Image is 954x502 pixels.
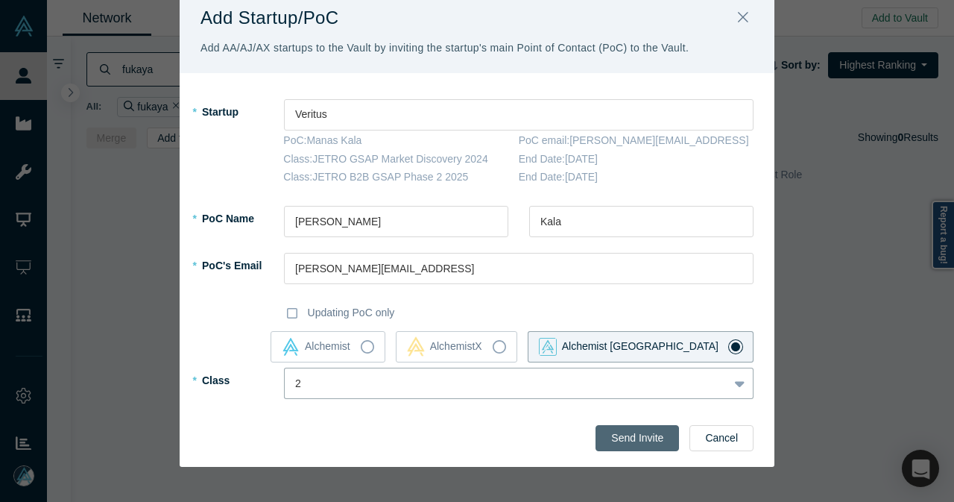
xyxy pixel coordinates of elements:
h1: Add Startup/PoC [200,2,715,57]
button: Close [727,2,759,34]
div: AlchemistX [407,336,482,357]
div: PoC: Manas Kala [283,133,518,148]
label: PoC Name [200,206,284,232]
div: End Date: [DATE] [519,169,754,185]
label: PoC's Email [200,253,284,279]
p: Add AA/AJ/AX startups to the Vault by inviting the startup's main Point of Contact (PoC) to the V... [200,39,689,57]
button: Cancel [689,425,754,451]
div: End Date: [DATE] [519,151,754,167]
div: Class: JETRO B2B GSAP Phase 2 2025 [283,169,518,185]
div: Alchemist [282,338,350,356]
img: alchemist Vault Logo [282,338,300,356]
img: alchemist_aj Vault Logo [539,338,557,356]
div: Class: JETRO GSAP Market Discovery 2024 [283,151,518,167]
div: Alchemist [GEOGRAPHIC_DATA] [539,338,718,356]
img: alchemistx Vault Logo [407,336,425,357]
div: Updating PoC only [308,305,395,326]
label: Class [200,368,284,394]
div: PoC email: [PERSON_NAME][EMAIL_ADDRESS] [519,133,754,148]
label: Startup [200,99,284,125]
button: Send Invite [596,425,679,451]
